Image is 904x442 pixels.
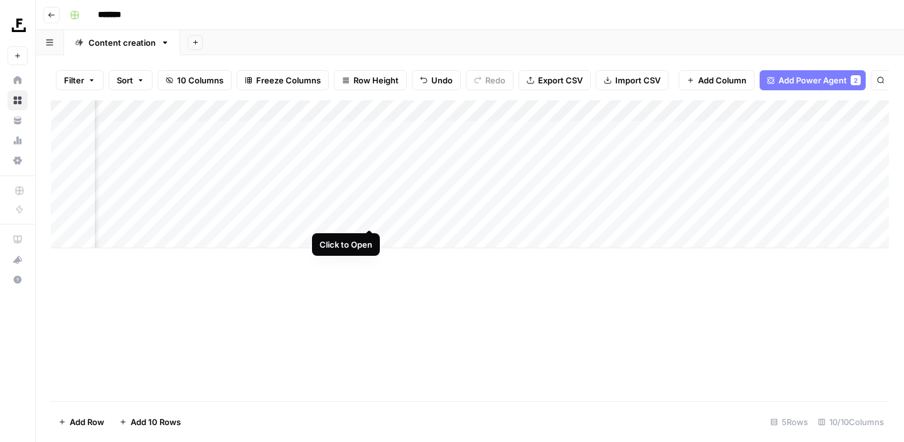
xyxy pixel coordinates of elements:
span: Add Row [70,416,104,428]
div: 5 Rows [765,412,813,432]
button: Workspace: Foundation Inc. [8,10,28,41]
div: Content creation [89,36,156,49]
button: Import CSV [596,70,669,90]
button: Sort [109,70,153,90]
div: What's new? [8,250,27,269]
span: Add Power Agent [778,74,847,87]
span: Redo [485,74,505,87]
span: Add 10 Rows [131,416,181,428]
span: Export CSV [538,74,583,87]
button: Add 10 Rows [112,412,188,432]
button: Redo [466,70,514,90]
span: Import CSV [615,74,660,87]
div: 10/10 Columns [813,412,889,432]
span: 10 Columns [177,74,223,87]
button: Row Height [334,70,407,90]
a: Your Data [8,110,28,130]
button: Export CSV [519,70,591,90]
img: Foundation Inc. Logo [8,14,30,37]
button: Freeze Columns [237,70,329,90]
span: Filter [64,74,84,87]
span: Freeze Columns [256,74,321,87]
a: AirOps Academy [8,229,28,250]
button: Add Power Agent2 [760,70,866,90]
div: 2 [851,75,861,85]
button: Filter [56,70,104,90]
span: 2 [854,75,858,85]
a: Usage [8,130,28,150]
a: Settings [8,150,28,171]
button: What's new? [8,250,28,270]
a: Home [8,70,28,90]
button: 10 Columns [158,70,232,90]
span: Row Height [353,74,399,87]
button: Help + Support [8,270,28,290]
span: Sort [117,74,133,87]
button: Add Column [679,70,755,90]
a: Browse [8,90,28,110]
button: Undo [412,70,461,90]
div: Click to Open [320,238,372,251]
a: Content creation [64,30,180,55]
span: Undo [431,74,453,87]
button: Add Row [51,412,112,432]
span: Add Column [698,74,746,87]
